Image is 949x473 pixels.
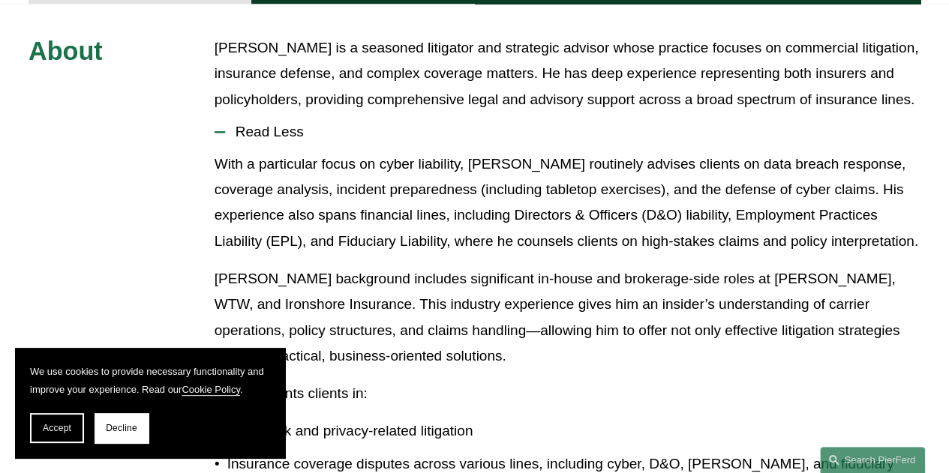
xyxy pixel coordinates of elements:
a: Search this site [820,447,925,473]
button: Read Less [215,112,920,151]
p: With a particular focus on cyber liability, [PERSON_NAME] routinely advises clients on data breac... [215,151,920,254]
p: He represents clients in: [215,381,920,406]
a: Cookie Policy [182,384,240,395]
section: Cookie banner [15,348,285,458]
p: [PERSON_NAME] is a seasoned litigator and strategic advisor whose practice focuses on commercial ... [215,35,920,112]
button: Decline [95,413,149,443]
p: We use cookies to provide necessary functionality and improve your experience. Read our . [30,363,270,398]
span: Accept [43,423,71,433]
span: About [29,37,103,65]
p: [PERSON_NAME] background includes significant in-house and brokerage-side roles at [PERSON_NAME],... [215,266,920,369]
button: Accept [30,413,84,443]
span: Read Less [225,124,920,140]
span: Decline [106,423,137,433]
p: Cyber risk and privacy-related litigation [227,418,920,444]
